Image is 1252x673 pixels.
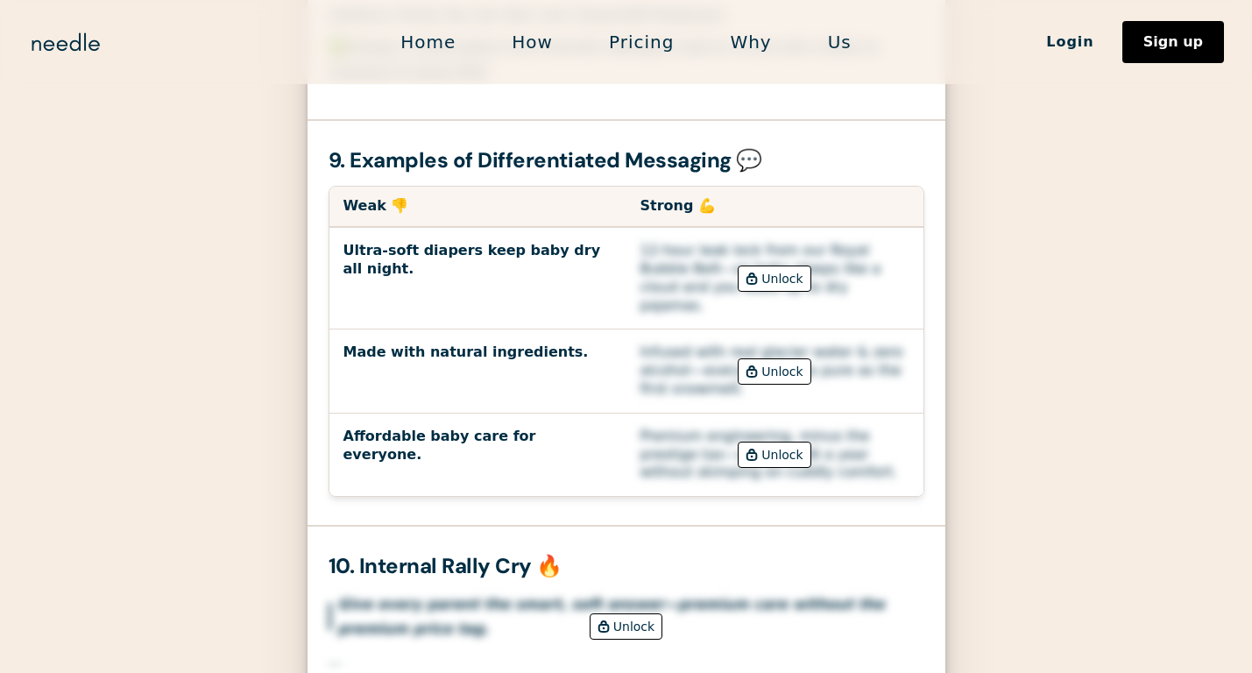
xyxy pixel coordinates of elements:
[1143,35,1203,49] div: Sign up
[761,359,803,384] div: Unlock
[1018,27,1122,57] a: Login
[761,443,803,467] div: Unlock
[329,555,924,577] div: 10. Internal Rally Cry 🔥
[343,428,612,464] div: Affordable baby care for everyone.
[761,266,803,291] div: Unlock
[343,242,612,279] div: Ultra-soft diapers keep baby dry all night.
[343,197,612,216] div: Weak 👎
[613,614,654,639] div: Unlock
[329,149,924,172] div: 9. Examples of Differentiated Messaging 💬
[484,24,581,60] a: How
[800,24,880,60] a: Us
[372,24,484,60] a: Home
[343,344,612,362] div: Made with natural ingredients.
[581,24,702,60] a: Pricing
[1122,21,1224,63] a: Sign up
[640,197,909,216] div: Strong 💪
[702,24,799,60] a: Why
